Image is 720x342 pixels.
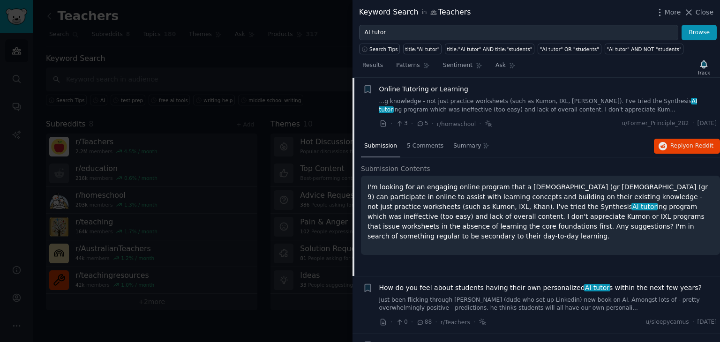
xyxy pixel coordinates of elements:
span: · [390,317,392,327]
span: Patterns [396,61,420,70]
span: Ask [495,61,506,70]
span: r/Teachers [441,319,470,326]
button: Search Tips [359,44,400,54]
span: Sentiment [443,61,472,70]
a: Just been flicking through [PERSON_NAME] (dude who set up Linkedin) new book on AI. Amongst lots ... [379,296,717,312]
span: 3 [396,119,407,128]
span: u/sleepycamus [646,318,689,327]
span: · [435,317,437,327]
a: ...g knowledge - not just practice worksheets (such as Kumon, IXL, [PERSON_NAME]). I've tried the... [379,97,717,114]
span: AI tutor [631,203,658,210]
span: Submission [364,142,397,150]
span: Reply [670,142,713,150]
input: Try a keyword related to your business [359,25,678,41]
span: More [665,7,681,17]
span: 5 Comments [407,142,443,150]
a: title:"AI tutor" [403,44,442,54]
span: u/Former_Principle_282 [622,119,689,128]
span: How do you feel about students having their own personalized s within the next few years? [379,283,702,293]
span: Submission Contents [361,164,430,174]
span: [DATE] [697,318,717,327]
button: Track [694,58,713,77]
button: More [655,7,681,17]
div: title:"AI tutor" [405,46,440,52]
a: Sentiment [440,58,486,77]
span: 0 [396,318,407,327]
span: 5 [416,119,428,128]
span: Close [696,7,713,17]
a: Ask [492,58,519,77]
span: · [432,119,434,129]
div: "AI tutor" OR "students" [540,46,599,52]
span: Results [362,61,383,70]
span: Summary [453,142,481,150]
span: on Reddit [686,142,713,149]
div: title:"AI tutor" AND title:"students" [447,46,532,52]
span: in [421,8,427,17]
button: Browse [682,25,717,41]
span: · [692,119,694,128]
button: Close [684,7,713,17]
span: · [692,318,694,327]
a: "AI tutor" AND NOT "students" [605,44,684,54]
span: · [411,119,413,129]
button: Replyon Reddit [654,139,720,154]
a: Patterns [393,58,433,77]
span: 88 [416,318,432,327]
a: How do you feel about students having their own personalizedAI tutors within the next few years? [379,283,702,293]
span: AI tutor [584,284,610,291]
span: r/homeschool [437,121,476,127]
a: title:"AI tutor" AND title:"students" [445,44,534,54]
span: Search Tips [369,46,398,52]
span: AI tutor [379,98,697,113]
a: Results [359,58,386,77]
div: Keyword Search Teachers [359,7,471,18]
span: · [390,119,392,129]
span: · [479,119,481,129]
span: · [411,317,413,327]
span: · [473,317,475,327]
p: I'm looking for an engaging online program that a [DEMOGRAPHIC_DATA] (gr [DEMOGRAPHIC_DATA] (gr 9... [367,182,713,241]
a: Online Tutoring or Learning [379,84,468,94]
div: Track [697,69,710,76]
span: [DATE] [697,119,717,128]
div: "AI tutor" AND NOT "students" [607,46,682,52]
a: "AI tutor" OR "students" [538,44,601,54]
